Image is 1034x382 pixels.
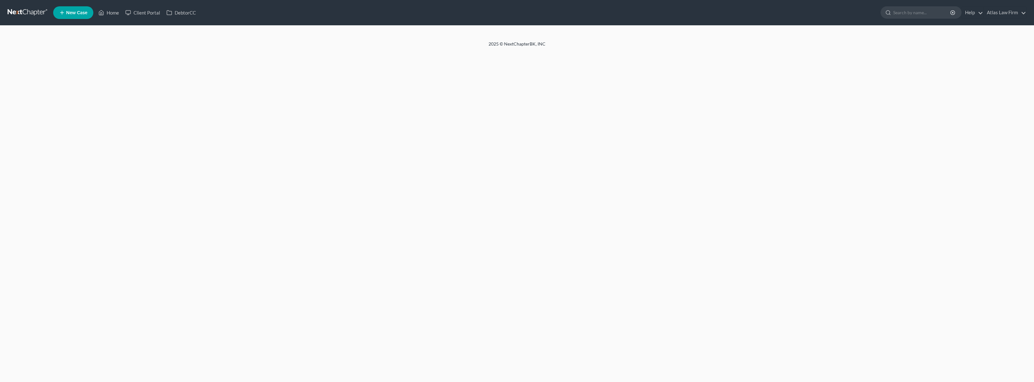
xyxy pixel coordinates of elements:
a: Help [962,7,983,18]
span: New Case [66,10,87,15]
a: Home [95,7,122,18]
a: Client Portal [122,7,163,18]
input: Search by name... [893,7,951,18]
div: 2025 © NextChapterBK, INC [337,41,697,52]
a: DebtorCC [163,7,199,18]
a: Atlas Law Firm [984,7,1026,18]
